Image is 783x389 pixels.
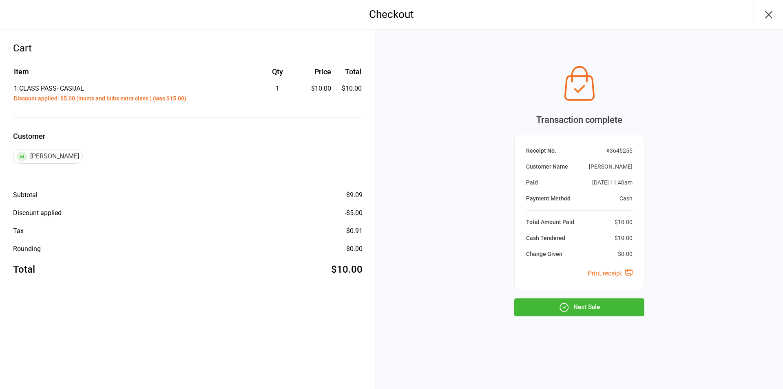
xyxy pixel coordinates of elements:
[13,149,83,164] div: [PERSON_NAME]
[588,269,633,277] a: Print receipt
[345,208,363,218] div: - $5.00
[13,190,38,200] div: Subtotal
[526,147,556,155] div: Receipt No.
[334,66,362,83] th: Total
[589,162,633,171] div: [PERSON_NAME]
[615,234,633,242] div: $10.00
[13,244,41,254] div: Rounding
[13,226,24,236] div: Tax
[334,84,362,103] td: $10.00
[526,218,574,227] div: Total Amount Paid
[252,84,302,93] div: 1
[619,194,633,203] div: Cash
[526,250,562,258] div: Change Given
[346,226,363,236] div: $0.91
[13,262,35,277] div: Total
[14,84,84,92] span: 1 CLASS PASS- CASUAL
[606,147,633,155] div: # 3645255
[13,208,62,218] div: Discount applied
[526,194,571,203] div: Payment Method
[14,94,186,103] button: Discount applied: $5.00 (mums and bubs extra class ) (was $15.00)
[346,190,363,200] div: $9.09
[526,178,538,187] div: Paid
[618,250,633,258] div: $0.00
[514,113,644,127] div: Transaction complete
[592,178,633,187] div: [DATE] 11:40am
[526,234,565,242] div: Cash Tendered
[14,66,252,83] th: Item
[303,84,331,93] div: $10.00
[346,244,363,254] div: $0.00
[13,41,363,56] div: Cart
[526,162,568,171] div: Customer Name
[331,262,363,277] div: $10.00
[615,218,633,227] div: $10.00
[13,131,363,142] label: Customer
[514,298,644,316] button: Next Sale
[252,66,302,83] th: Qty
[303,66,331,77] div: Price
